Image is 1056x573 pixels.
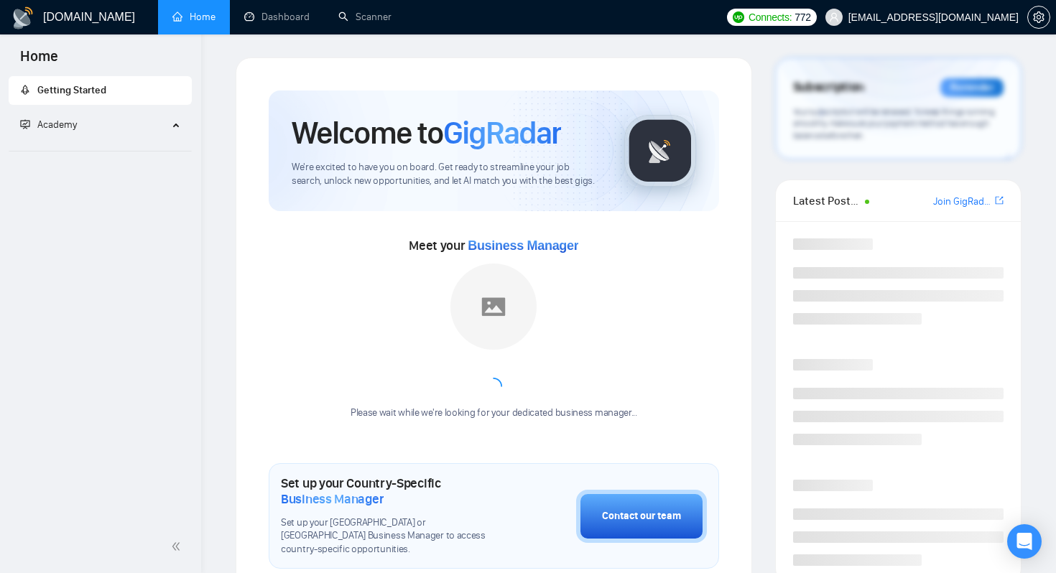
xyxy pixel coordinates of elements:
div: Contact our team [602,508,681,524]
a: dashboardDashboard [244,11,310,23]
span: GigRadar [443,113,561,152]
span: Latest Posts from the GigRadar Community [793,192,861,210]
li: Academy Homepage [9,145,192,154]
img: placeholder.png [450,264,537,350]
li: Getting Started [9,76,192,105]
h1: Set up your Country-Specific [281,475,504,507]
span: Academy [37,118,77,131]
span: export [995,195,1004,206]
span: We're excited to have you on board. Get ready to streamline your job search, unlock new opportuni... [292,161,601,188]
span: Set up your [GEOGRAPHIC_DATA] or [GEOGRAPHIC_DATA] Business Manager to access country-specific op... [281,516,504,557]
img: logo [11,6,34,29]
span: Connects: [749,9,792,25]
span: 772 [795,9,810,25]
span: Home [9,46,70,76]
a: export [995,194,1004,208]
div: Open Intercom Messenger [1007,524,1042,559]
img: gigradar-logo.png [624,115,696,187]
span: double-left [171,539,185,554]
span: fund-projection-screen [20,119,30,129]
span: Meet your [409,238,578,253]
span: Subscription [793,75,864,100]
a: homeHome [172,11,216,23]
a: setting [1027,11,1050,23]
button: setting [1027,6,1050,29]
span: Business Manager [281,491,384,507]
span: Your subscription will be renewed. To keep things running smoothly, make sure your payment method... [793,106,995,141]
span: loading [484,377,503,396]
div: Reminder [940,78,1004,97]
a: searchScanner [338,11,392,23]
img: upwork-logo.png [733,11,744,23]
div: Please wait while we're looking for your dedicated business manager... [342,406,646,420]
span: user [829,12,839,22]
span: Business Manager [468,238,578,253]
span: Academy [20,118,77,131]
span: rocket [20,85,30,95]
a: Join GigRadar Slack Community [933,194,992,210]
h1: Welcome to [292,113,561,152]
span: setting [1028,11,1050,23]
button: Contact our team [576,490,707,543]
span: Getting Started [37,84,106,96]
